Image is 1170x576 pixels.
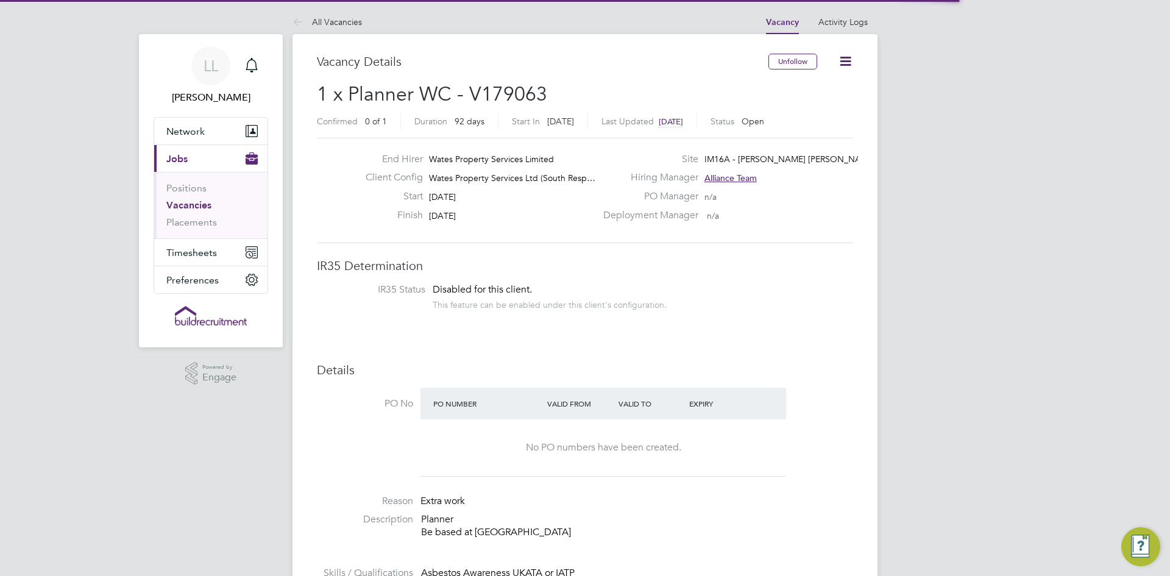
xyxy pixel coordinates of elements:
button: Preferences [154,266,268,293]
a: Powered byEngage [185,362,237,385]
label: Client Config [356,171,423,184]
span: Engage [202,372,236,383]
label: Hiring Manager [596,171,698,184]
a: Go to home page [154,306,268,325]
a: Vacancy [766,17,799,27]
label: Start In [512,116,540,127]
a: LL[PERSON_NAME] [154,46,268,105]
label: Site [596,153,698,166]
div: PO Number [430,393,544,414]
span: IM16A - [PERSON_NAME] [PERSON_NAME] - WORKWISE- N… [704,154,950,165]
label: Reason [317,495,413,508]
button: Network [154,118,268,144]
label: Duration [414,116,447,127]
span: Jobs [166,153,188,165]
span: Timesheets [166,247,217,258]
label: Confirmed [317,116,358,127]
label: Description [317,513,413,526]
div: No PO numbers have been created. [433,441,774,454]
h3: Details [317,362,853,378]
span: Disabled for this client. [433,283,532,296]
span: Alliance Team [704,172,757,183]
a: Positions [166,182,207,194]
div: Expiry [686,393,757,414]
span: [DATE] [659,116,683,127]
span: Wates Property Services Limited [429,154,554,165]
span: [DATE] [429,210,456,221]
h3: Vacancy Details [317,54,768,69]
button: Unfollow [768,54,817,69]
span: 0 of 1 [365,116,387,127]
label: IR35 Status [329,283,425,296]
span: Open [742,116,764,127]
span: Powered by [202,362,236,372]
button: Engage Resource Center [1121,527,1160,566]
span: n/a [707,210,719,221]
button: Jobs [154,145,268,172]
span: [DATE] [547,116,574,127]
a: Placements [166,216,217,228]
span: Lizzie Lee [154,90,268,105]
label: Start [356,190,423,203]
label: PO No [317,397,413,410]
span: Network [166,126,205,137]
div: Jobs [154,172,268,238]
label: Status [711,116,734,127]
span: Extra work [420,495,465,507]
span: n/a [704,191,717,202]
a: Activity Logs [818,16,868,27]
span: Wates Property Services Ltd (South Resp… [429,172,595,183]
label: PO Manager [596,190,698,203]
a: Vacancies [166,199,211,211]
label: Last Updated [601,116,654,127]
img: buildrec-logo-retina.png [175,306,247,325]
span: LL [204,58,218,74]
label: Finish [356,209,423,222]
div: Valid To [615,393,687,414]
span: Preferences [166,274,219,286]
label: Deployment Manager [596,209,698,222]
div: Valid From [544,393,615,414]
div: This feature can be enabled under this client's configuration. [433,296,667,310]
p: Planner Be based at [GEOGRAPHIC_DATA] [421,513,853,539]
nav: Main navigation [139,34,283,347]
button: Timesheets [154,239,268,266]
span: [DATE] [429,191,456,202]
label: End Hirer [356,153,423,166]
span: 1 x Planner WC - V179063 [317,82,547,106]
h3: IR35 Determination [317,258,853,274]
a: All Vacancies [292,16,362,27]
span: 92 days [455,116,484,127]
